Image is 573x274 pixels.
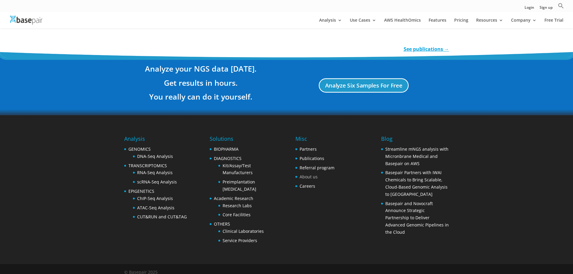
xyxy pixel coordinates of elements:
[476,18,503,28] a: Resources
[124,135,187,146] h4: Analysis
[544,18,563,28] a: Free Trial
[214,195,253,201] a: Academic Research
[511,18,537,28] a: Company
[214,155,242,161] a: DIAGNOSTICS
[223,179,256,192] a: Preimplantation [MEDICAL_DATA]
[214,221,230,227] a: OTHERS
[385,170,448,197] a: Basepair Partners with IWAI Chemicals to Bring Scalable, Cloud-Based Genomic Analysis to [GEOGRAP...
[558,3,564,12] a: Search Icon Link
[223,228,264,234] a: Clinical Laboratories
[128,188,154,194] a: EPIGENETICS
[223,163,253,176] a: Kit/Assay/Test Manufacturers
[454,18,468,28] a: Pricing
[558,3,564,9] svg: Search
[300,155,324,161] a: Publications
[300,183,315,189] a: Careers
[457,231,566,267] iframe: Drift Widget Chat Controller
[137,214,187,220] a: CUT&RUN and CUT&TAG
[385,146,448,166] a: Streamline mNGS analysis with Micronbrane Medical and Basepair on AWS
[137,170,173,175] a: RNA-Seq Analysis
[137,205,174,211] a: ATAC-Seq Analysis
[381,135,449,146] h4: Blog
[214,146,239,152] a: BIOPHARMA
[137,195,173,201] a: ChIP-Seq Analysis
[540,6,553,12] a: Sign up
[385,201,449,235] a: Basepair and Novocraft Announce Strategic Partnership to Deliver Advanced Genomic Pipelines in th...
[223,238,257,243] a: Service Providers
[223,203,252,208] a: Research Labs
[137,153,173,159] a: DNA-Seq Analysis
[137,179,177,185] a: scRNA-Seq Analysis
[210,135,277,146] h4: Solutions
[295,135,334,146] h4: Misc
[350,18,376,28] a: Use Cases
[429,18,446,28] a: Features
[223,212,251,217] a: Core Facilities
[124,63,278,77] h3: Analyze your NGS data [DATE].
[300,165,334,171] a: Referral program
[300,174,318,180] a: About us
[319,79,409,93] a: Analyze Six Samples For Free
[525,6,534,12] a: Login
[384,18,421,28] a: AWS HealthOmics
[124,77,278,91] h3: Get results in hours.
[300,146,317,152] a: Partners
[10,16,42,24] img: Basepair
[128,163,167,168] a: TRANSCRIPTOMICS
[128,146,151,152] a: GENOMICS
[319,18,342,28] a: Analysis
[124,91,278,105] h3: You really can do it yourself.
[404,46,449,52] a: See publications →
